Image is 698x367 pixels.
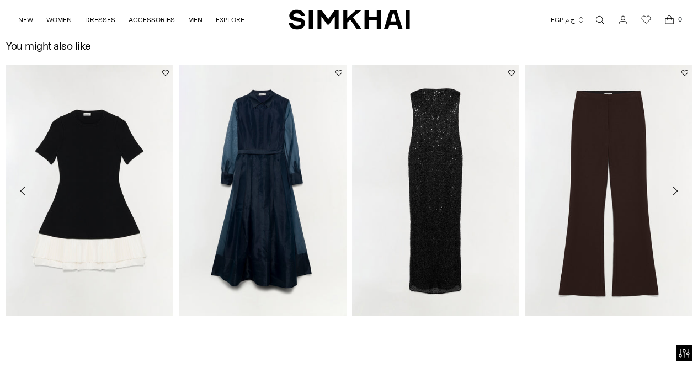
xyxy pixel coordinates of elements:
[6,40,91,52] h2: You might also like
[508,70,515,76] button: Add to Wishlist
[551,8,585,32] button: EGP ج.م
[18,8,33,32] a: NEW
[216,8,244,32] a: EXPLORE
[681,70,688,76] button: Add to Wishlist
[6,65,173,317] img: Lorin Taffeta Knit Midi Dress
[635,9,657,31] a: Wishlist
[589,9,611,31] a: Open search modal
[289,9,410,30] a: SIMKHAI
[675,14,685,24] span: 0
[352,65,520,317] img: Xyla Sequin Gown
[188,8,203,32] a: MEN
[658,9,680,31] a: Open cart modal
[179,65,347,317] img: Montgomery Dress
[85,8,115,32] a: DRESSES
[525,65,692,317] img: Kenna Trouser
[46,8,72,32] a: WOMEN
[11,179,35,203] button: Move to previous carousel slide
[129,8,175,32] a: ACCESSORIES
[612,9,634,31] a: Go to the account page
[162,70,169,76] button: Add to Wishlist
[663,179,687,203] button: Move to next carousel slide
[335,70,342,76] button: Add to Wishlist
